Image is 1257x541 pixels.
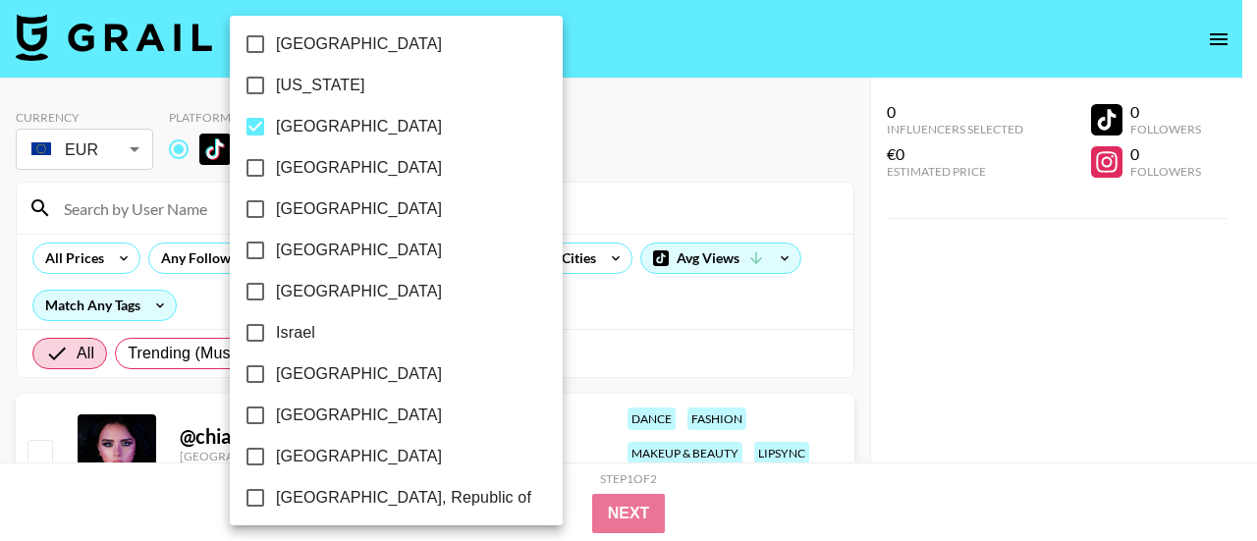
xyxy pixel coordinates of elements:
[276,74,365,97] span: [US_STATE]
[276,239,442,262] span: [GEOGRAPHIC_DATA]
[276,156,442,180] span: [GEOGRAPHIC_DATA]
[276,486,531,510] span: [GEOGRAPHIC_DATA], Republic of
[276,280,442,303] span: [GEOGRAPHIC_DATA]
[276,321,315,345] span: Israel
[1159,443,1233,517] iframe: Drift Widget Chat Controller
[276,445,442,468] span: [GEOGRAPHIC_DATA]
[276,32,442,56] span: [GEOGRAPHIC_DATA]
[276,404,442,427] span: [GEOGRAPHIC_DATA]
[276,197,442,221] span: [GEOGRAPHIC_DATA]
[276,115,442,138] span: [GEOGRAPHIC_DATA]
[276,362,442,386] span: [GEOGRAPHIC_DATA]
